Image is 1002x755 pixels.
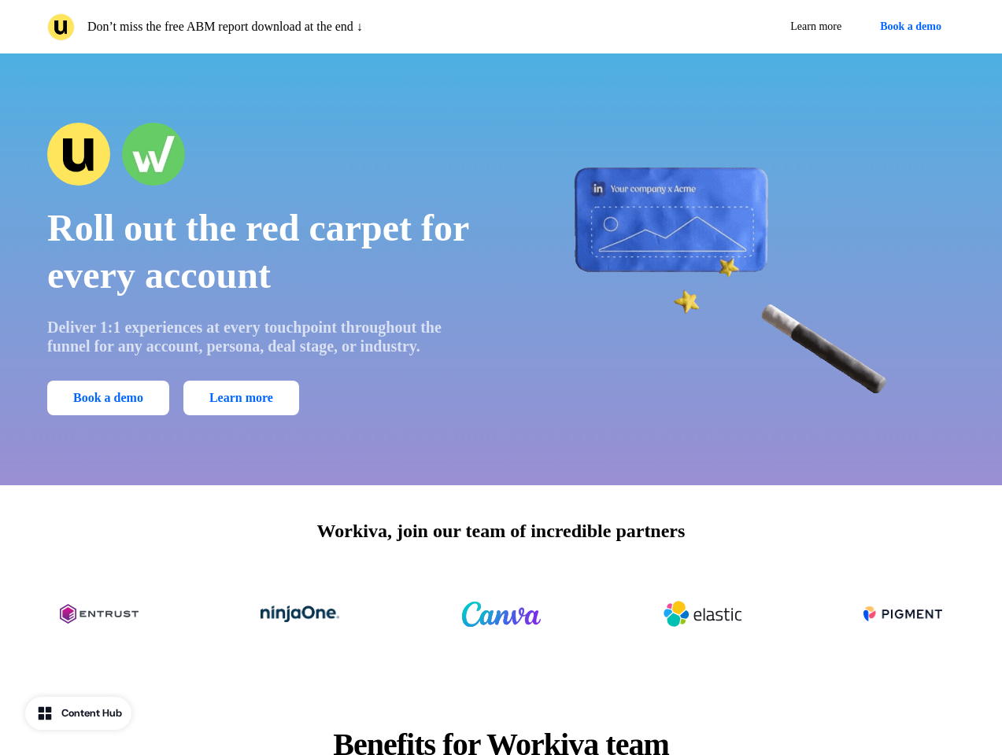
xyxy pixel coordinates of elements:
[183,381,299,415] a: Learn more
[47,318,479,355] p: Deliver 1:1 experiences at every touchpoint throughout the funnel for any account, persona, deal ...
[87,17,363,36] p: Don’t miss the free ABM report download at the end ↓
[25,697,131,730] button: Content Hub
[867,13,955,41] button: Book a demo
[61,705,122,721] div: Content Hub
[47,207,468,296] span: Roll out the red carpet for every account
[778,13,854,41] a: Learn more
[47,381,169,415] button: Book a demo
[317,517,686,545] p: Workiva, join our team of incredible partners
